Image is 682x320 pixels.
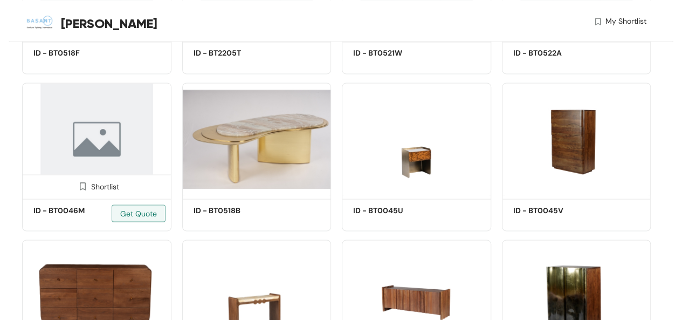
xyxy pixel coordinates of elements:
[513,47,605,59] h5: ID - BT0522A
[22,83,171,195] img: 0d782ca6-16f0-4bac-8b5f-475e0e4a7f64
[112,205,166,222] button: Get Quote
[182,83,332,195] img: 070c1244-1e5a-4fc7-a393-f27d84ff0846
[61,14,157,33] span: [PERSON_NAME]
[513,205,605,216] h5: ID - BT0045V
[120,207,157,219] span: Get Quote
[78,181,88,191] img: Shortlist
[593,16,603,27] img: wishlist
[194,47,285,59] h5: ID - BT2205T
[353,205,445,216] h5: ID - BT0045U
[22,4,57,39] img: Buyer Portal
[342,83,491,195] img: 3f79b5b1-4405-4d13-b447-1b554bb079ef
[605,16,646,27] span: My Shortlist
[74,180,119,190] div: Shortlist
[194,205,285,216] h5: ID - BT0518B
[33,205,125,216] h5: ID - BT0046M
[33,47,125,59] h5: ID - BT0518F
[353,47,445,59] h5: ID - BT0521W
[502,83,651,195] img: 47306fcf-42de-47e9-b83c-446284a04d29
